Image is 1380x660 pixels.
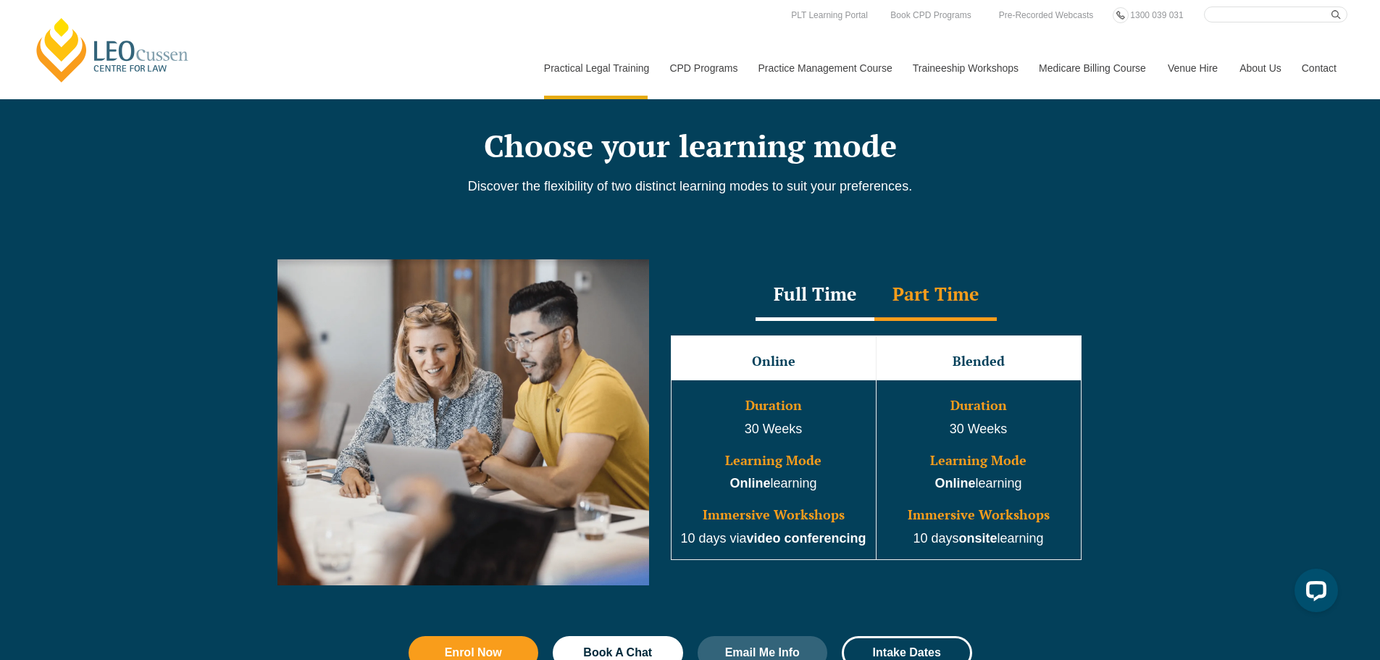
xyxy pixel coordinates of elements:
div: Full Time [756,270,874,321]
a: Practice Management Course [748,37,902,99]
h3: Blended [878,354,1079,369]
a: Practical Legal Training [533,37,659,99]
a: Book CPD Programs [887,7,974,23]
span: Intake Dates [873,647,941,659]
span: Enrol Now [445,647,502,659]
p: 10 days learning [878,530,1079,548]
strong: video conferencing [747,531,866,546]
a: Traineeship Workshops [902,37,1028,99]
h3: Online [673,354,874,369]
p: 30 Weeks [673,420,874,439]
p: 30 Weeks [878,420,1079,439]
a: 1300 039 031 [1126,7,1187,23]
p: 10 days via [673,530,874,548]
h3: Immersive Workshops [878,508,1079,522]
a: CPD Programs [658,37,747,99]
span: Book A Chat [583,647,652,659]
a: Pre-Recorded Webcasts [995,7,1097,23]
h3: Duration [673,398,874,413]
iframe: LiveChat chat widget [1283,563,1344,624]
h3: Immersive Workshops [673,508,874,522]
h3: Learning Mode [673,454,874,468]
a: Venue Hire [1157,37,1229,99]
span: Email Me Info [725,647,800,659]
a: Medicare Billing Course [1028,37,1157,99]
strong: onsite [958,531,997,546]
p: learning [878,475,1079,493]
a: About Us [1229,37,1291,99]
h3: Learning Mode [878,454,1079,468]
p: learning [673,475,874,493]
div: Part Time [874,270,997,321]
a: [PERSON_NAME] Centre for Law [33,16,193,84]
p: Discover the flexibility of two distinct learning modes to suit your preferences. [277,178,1103,194]
a: PLT Learning Portal [787,7,871,23]
h2: Choose your learning mode [277,128,1103,164]
h3: Duration [878,398,1079,413]
strong: Online [729,476,770,490]
strong: Online [934,476,975,490]
span: 1300 039 031 [1130,10,1183,20]
a: Contact [1291,37,1347,99]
